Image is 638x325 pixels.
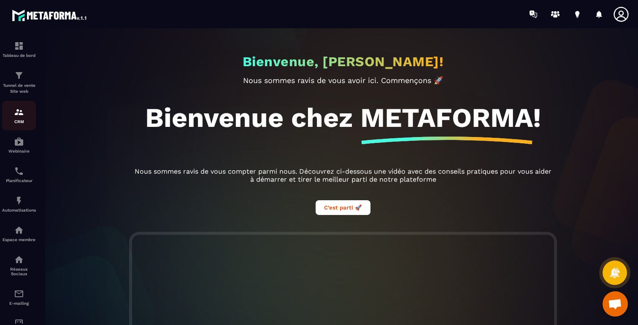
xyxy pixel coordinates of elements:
[14,289,24,299] img: email
[2,35,36,64] a: formationformationTableau de bord
[14,225,24,235] img: automations
[2,248,36,282] a: social-networksocial-networkRéseaux Sociaux
[2,237,36,242] p: Espace membre
[132,76,554,85] p: Nous sommes ravis de vous avoir ici. Commençons 🚀
[14,166,24,176] img: scheduler
[14,107,24,117] img: formation
[2,282,36,312] a: emailemailE-mailing
[603,291,628,317] div: Ouvrir le chat
[2,53,36,58] p: Tableau de bord
[2,301,36,306] p: E-mailing
[2,189,36,219] a: automationsautomationsAutomatisations
[243,54,444,70] h2: Bienvenue, [PERSON_NAME]!
[132,167,554,183] p: Nous sommes ravis de vous compter parmi nous. Découvrez ci-dessous une vidéo avec des conseils pr...
[14,41,24,51] img: formation
[12,8,88,23] img: logo
[316,200,370,215] button: C’est parti 🚀
[14,70,24,81] img: formation
[2,160,36,189] a: schedulerschedulerPlanificateur
[316,203,370,211] a: C’est parti 🚀
[2,149,36,153] p: Webinaire
[145,102,541,134] h1: Bienvenue chez METAFORMA!
[2,119,36,124] p: CRM
[14,196,24,206] img: automations
[2,219,36,248] a: automationsautomationsEspace membre
[2,101,36,130] a: formationformationCRM
[2,83,36,94] p: Tunnel de vente Site web
[14,255,24,265] img: social-network
[2,64,36,101] a: formationformationTunnel de vente Site web
[2,130,36,160] a: automationsautomationsWebinaire
[2,267,36,276] p: Réseaux Sociaux
[14,137,24,147] img: automations
[2,178,36,183] p: Planificateur
[2,208,36,212] p: Automatisations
